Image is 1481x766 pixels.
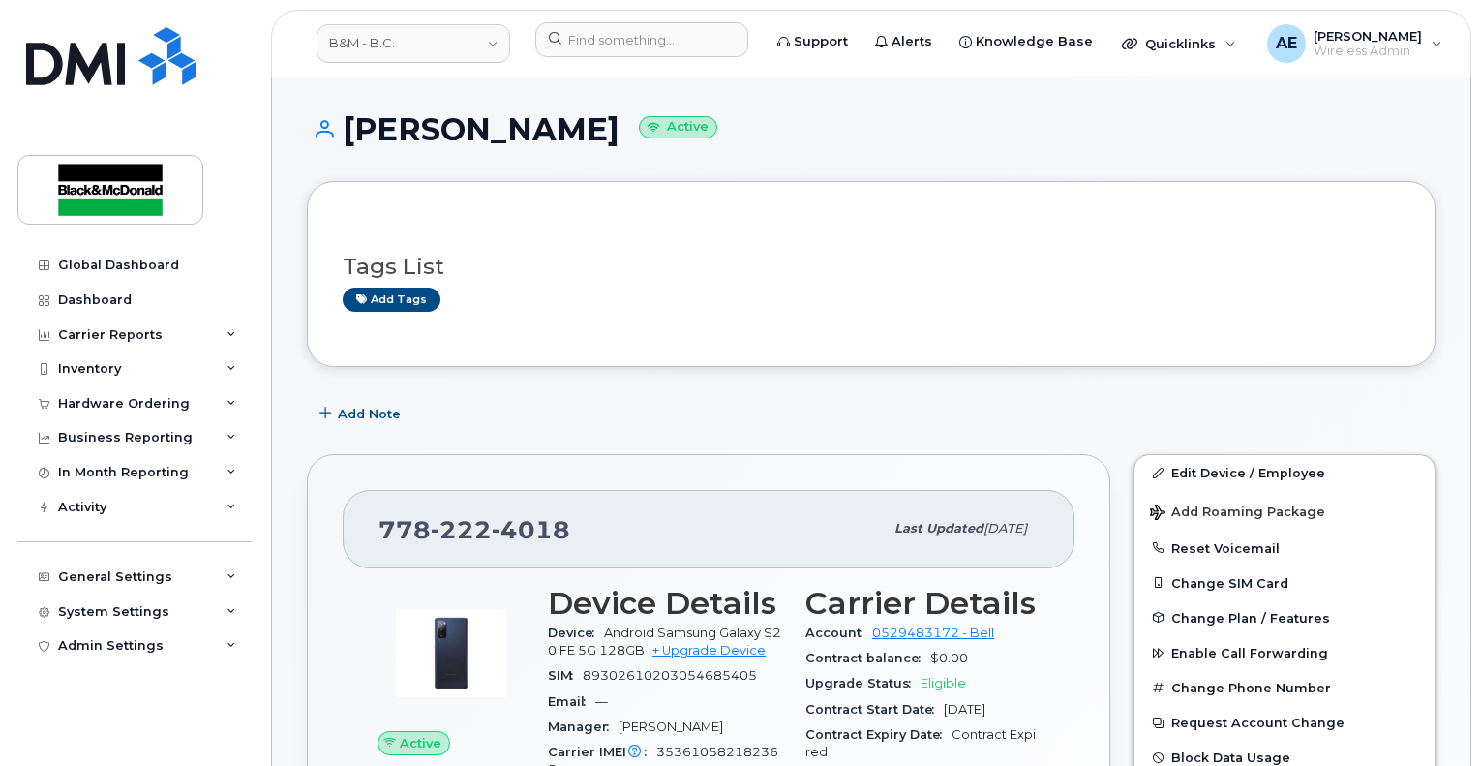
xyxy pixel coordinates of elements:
[393,596,509,712] img: image20231002-3703462-zm6wmn.jpeg
[983,521,1027,536] span: [DATE]
[1171,610,1330,625] span: Change Plan / Features
[400,734,441,752] span: Active
[1134,531,1435,566] button: Reset Voicemail
[652,643,766,658] a: + Upgrade Device
[805,626,872,640] span: Account
[619,720,723,734] span: [PERSON_NAME]
[805,586,1040,621] h3: Carrier Details
[548,668,583,683] span: SIM
[805,702,944,717] span: Contract Start Date
[548,694,595,709] span: Email
[930,651,968,665] span: $0.00
[1134,635,1435,670] button: Enable Call Forwarding
[307,112,1436,146] h1: [PERSON_NAME]
[548,626,781,658] span: Android Samsung Galaxy S20 FE 5G 128GB
[1134,566,1435,600] button: Change SIM Card
[548,626,604,640] span: Device
[921,676,966,690] span: Eligible
[805,651,930,665] span: Contract balance
[431,515,492,544] span: 222
[492,515,570,544] span: 4018
[805,727,952,742] span: Contract Expiry Date
[343,255,1400,279] h3: Tags List
[872,626,994,640] a: 0529483172 - Bell
[548,720,619,734] span: Manager
[1171,646,1328,660] span: Enable Call Forwarding
[1134,670,1435,705] button: Change Phone Number
[1134,600,1435,635] button: Change Plan / Features
[378,515,570,544] span: 778
[548,745,656,759] span: Carrier IMEI
[548,586,782,621] h3: Device Details
[1134,491,1435,531] button: Add Roaming Package
[805,676,921,690] span: Upgrade Status
[583,668,757,683] span: 89302610203054685405
[944,702,985,717] span: [DATE]
[639,116,717,138] small: Active
[307,396,417,431] button: Add Note
[1150,505,1325,523] span: Add Roaming Package
[338,405,401,423] span: Add Note
[1134,455,1435,490] a: Edit Device / Employee
[595,694,608,709] span: —
[343,288,440,312] a: Add tags
[894,521,983,536] span: Last updated
[1134,705,1435,740] button: Request Account Change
